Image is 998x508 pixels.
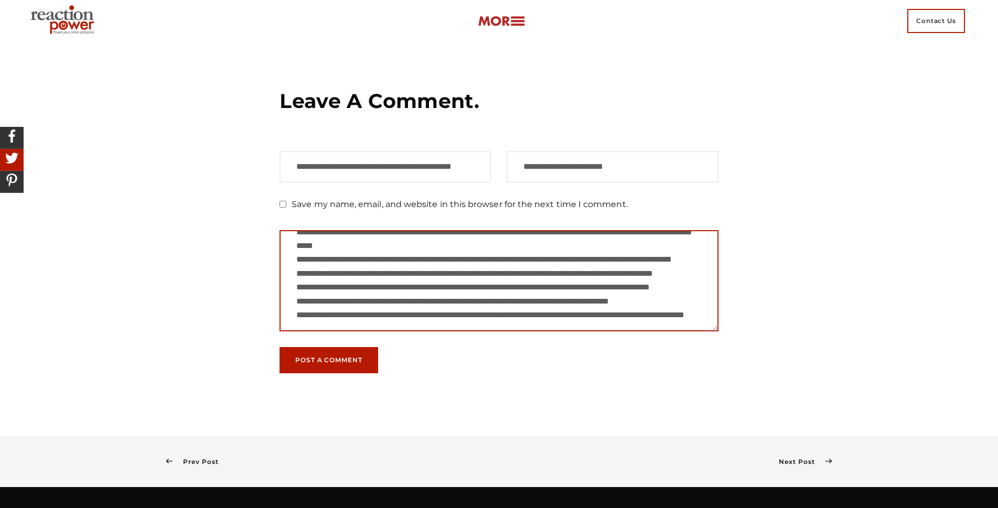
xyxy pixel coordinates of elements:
[280,88,718,114] h3: Leave a Comment.
[3,171,21,189] img: Share On Pinterest
[166,458,219,466] a: Prev Post
[295,357,362,363] span: Post a Comment
[280,347,378,373] button: Post a Comment
[173,458,218,466] span: Prev Post
[478,15,525,27] img: more-btn.png
[779,458,832,466] a: Next Post
[3,127,21,145] img: Share On Facebook
[907,9,965,33] span: Contact Us
[779,458,825,466] span: Next Post
[26,2,102,40] img: Executive Branding | Personal Branding Agency
[3,149,21,167] img: Share On Twitter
